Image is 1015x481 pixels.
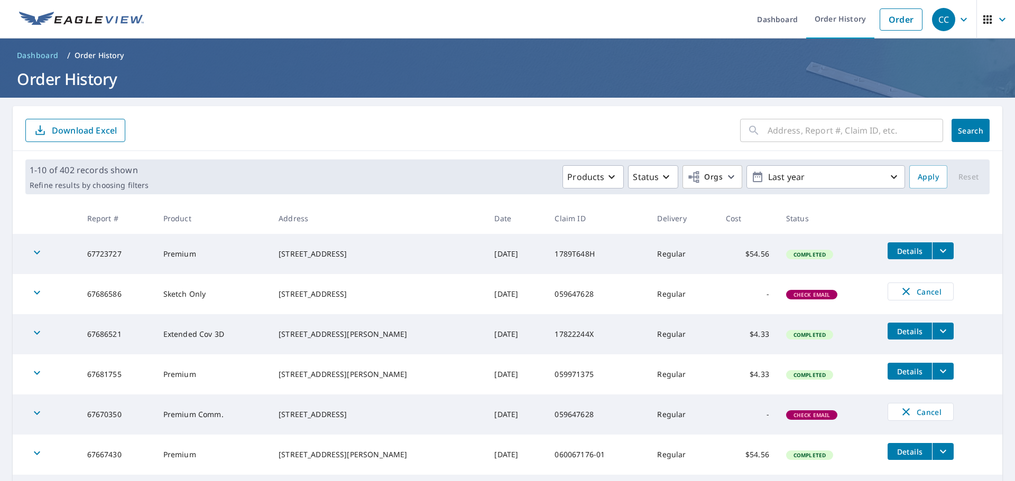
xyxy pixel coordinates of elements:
button: detailsBtn-67686521 [888,323,932,339]
span: Check Email [787,411,837,419]
th: Cost [717,203,778,234]
button: detailsBtn-67723727 [888,242,932,259]
div: [STREET_ADDRESS] [279,289,477,299]
span: Search [960,126,981,136]
td: $54.56 [717,234,778,274]
td: Regular [649,314,717,354]
button: filesDropdownBtn-67681755 [932,363,954,380]
span: Cancel [899,405,943,418]
span: Details [894,366,926,376]
li: / [67,49,70,62]
span: Check Email [787,291,837,298]
td: 1789T648H [546,234,649,274]
td: [DATE] [486,234,546,274]
button: detailsBtn-67667430 [888,443,932,460]
td: 67723727 [79,234,155,274]
td: 059647628 [546,274,649,314]
td: 67681755 [79,354,155,394]
span: Dashboard [17,50,59,61]
span: Completed [787,251,832,258]
td: 059971375 [546,354,649,394]
td: [DATE] [486,435,546,475]
td: [DATE] [486,274,546,314]
div: [STREET_ADDRESS][PERSON_NAME] [279,329,477,339]
p: Products [567,171,604,183]
button: filesDropdownBtn-67667430 [932,443,954,460]
th: Address [270,203,486,234]
th: Status [778,203,879,234]
button: Apply [909,165,947,188]
td: Premium Comm. [155,394,270,435]
div: [STREET_ADDRESS] [279,409,477,420]
img: EV Logo [19,12,144,27]
td: Regular [649,435,717,475]
td: $4.33 [717,354,778,394]
button: Search [952,119,990,142]
th: Product [155,203,270,234]
div: [STREET_ADDRESS] [279,249,477,259]
button: Download Excel [25,119,125,142]
td: 059647628 [546,394,649,435]
div: CC [932,8,955,31]
td: [DATE] [486,314,546,354]
td: 67670350 [79,394,155,435]
span: Details [894,246,926,256]
p: Order History [75,50,124,61]
button: Products [562,165,624,188]
td: Regular [649,354,717,394]
td: - [717,274,778,314]
td: [DATE] [486,394,546,435]
th: Claim ID [546,203,649,234]
span: Details [894,447,926,457]
span: Completed [787,371,832,379]
span: Cancel [899,285,943,298]
td: 67667430 [79,435,155,475]
p: 1-10 of 402 records shown [30,164,149,176]
th: Report # [79,203,155,234]
div: [STREET_ADDRESS][PERSON_NAME] [279,369,477,380]
td: $4.33 [717,314,778,354]
td: 67686521 [79,314,155,354]
div: [STREET_ADDRESS][PERSON_NAME] [279,449,477,460]
button: Cancel [888,403,954,421]
p: Refine results by choosing filters [30,181,149,190]
p: Status [633,171,659,183]
td: Regular [649,274,717,314]
button: Status [628,165,678,188]
p: Download Excel [52,125,117,136]
span: Completed [787,451,832,459]
td: Regular [649,394,717,435]
button: filesDropdownBtn-67686521 [932,323,954,339]
td: Premium [155,234,270,274]
button: Orgs [682,165,742,188]
a: Order [880,8,922,31]
button: filesDropdownBtn-67723727 [932,242,954,259]
p: Last year [764,168,888,186]
span: Details [894,326,926,336]
th: Date [486,203,546,234]
a: Dashboard [13,47,63,64]
td: 060067176-01 [546,435,649,475]
td: Extended Cov 3D [155,314,270,354]
td: 67686586 [79,274,155,314]
td: [DATE] [486,354,546,394]
td: - [717,394,778,435]
th: Delivery [649,203,717,234]
td: Premium [155,354,270,394]
span: Orgs [687,171,723,184]
td: 17822244X [546,314,649,354]
span: Apply [918,171,939,184]
h1: Order History [13,68,1002,90]
nav: breadcrumb [13,47,1002,64]
td: $54.56 [717,435,778,475]
button: Last year [746,165,905,188]
td: Premium [155,435,270,475]
td: Regular [649,234,717,274]
button: detailsBtn-67681755 [888,363,932,380]
td: Sketch Only [155,274,270,314]
button: Cancel [888,282,954,300]
input: Address, Report #, Claim ID, etc. [768,116,943,145]
span: Completed [787,331,832,338]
